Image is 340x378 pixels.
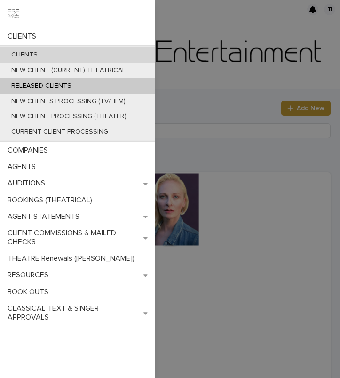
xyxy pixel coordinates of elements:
[4,254,142,263] p: THEATRE Renewals ([PERSON_NAME])
[4,196,100,205] p: BOOKINGS (THEATRICAL)
[4,229,143,247] p: CLIENT COMMISSIONS & MAILED CHECKS
[4,146,55,155] p: COMPANIES
[4,51,45,59] p: CLIENTS
[4,271,56,280] p: RESOURCES
[4,97,133,105] p: NEW CLIENTS PROCESSING (TV/FILM)
[4,128,116,136] p: CURRENT CLIENT PROCESSING
[4,304,143,322] p: CLASSICAL TEXT & SINGER APPROVALS
[4,32,44,41] p: CLIENTS
[4,162,43,171] p: AGENTS
[4,212,87,221] p: AGENT STATEMENTS
[4,113,134,121] p: NEW CLIENT PROCESSING (THEATER)
[4,179,53,188] p: AUDITIONS
[4,82,79,90] p: RELEASED CLIENTS
[4,66,133,74] p: NEW CLIENT (CURRENT) THEATRICAL
[8,8,20,20] img: 9JgRvJ3ETPGCJDhvPVA5
[4,288,56,297] p: BOOK OUTS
